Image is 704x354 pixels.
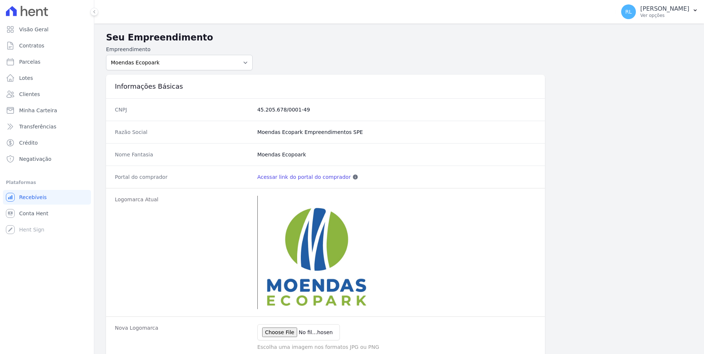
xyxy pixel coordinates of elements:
[19,194,47,201] span: Recebíveis
[115,106,251,113] dt: CNPJ
[257,173,351,181] a: Acessar link do portal do comprador
[257,343,536,351] p: Escolha uma imagem nos formatos JPG ou PNG
[3,135,91,150] a: Crédito
[6,178,88,187] div: Plataformas
[257,151,536,158] dd: Moendas Ecopoark
[19,91,40,98] span: Clientes
[3,119,91,134] a: Transferências
[3,190,91,205] a: Recebíveis
[3,22,91,37] a: Visão Geral
[3,152,91,166] a: Negativação
[3,54,91,69] a: Parcelas
[3,103,91,118] a: Minha Carteira
[115,151,251,158] dt: Nome Fantasia
[19,210,48,217] span: Conta Hent
[19,107,57,114] span: Minha Carteira
[115,196,251,309] dt: Logomarca Atual
[615,1,704,22] button: RL [PERSON_NAME] Ver opções
[257,128,536,136] dd: Moendas Ecopark Empreendimentos SPE
[257,106,536,113] dd: 45.205.678/0001-49
[19,74,33,82] span: Lotes
[625,9,632,14] span: RL
[19,155,52,163] span: Negativação
[19,123,56,130] span: Transferências
[640,13,689,18] p: Ver opções
[115,128,251,136] dt: Razão Social
[106,46,253,53] label: Empreendimento
[640,5,689,13] p: [PERSON_NAME]
[257,196,375,309] img: logo.jpg
[19,58,41,66] span: Parcelas
[106,31,692,44] h2: Seu Empreendimento
[115,82,536,91] h3: Informações Básicas
[3,206,91,221] a: Conta Hent
[19,139,38,146] span: Crédito
[3,38,91,53] a: Contratos
[115,173,251,181] dt: Portal do comprador
[3,71,91,85] a: Lotes
[3,87,91,102] a: Clientes
[19,42,44,49] span: Contratos
[19,26,49,33] span: Visão Geral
